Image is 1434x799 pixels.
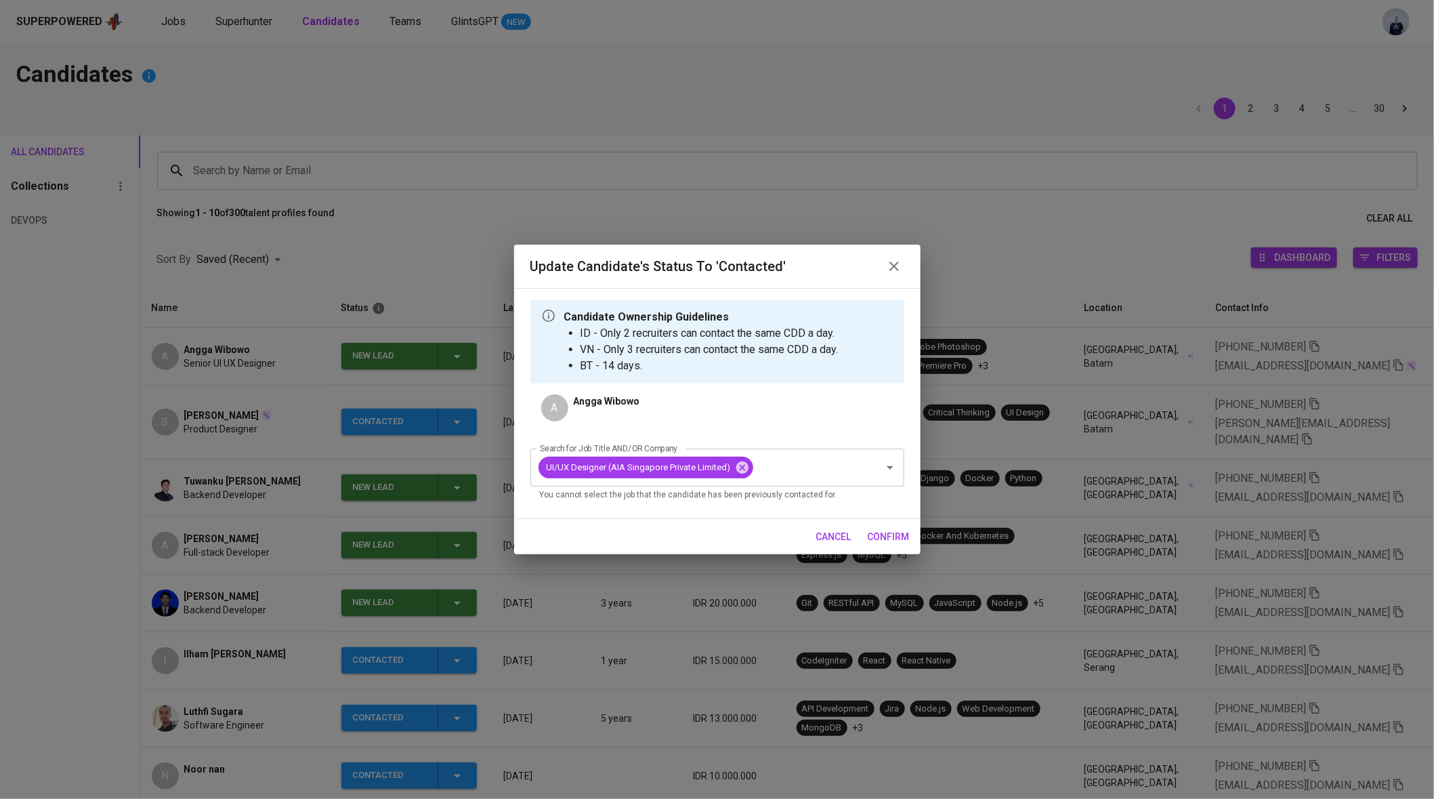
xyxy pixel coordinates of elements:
[881,458,900,477] button: Open
[581,358,839,374] li: BT - 14 days.
[574,394,640,408] p: Angga Wibowo
[811,525,857,550] button: cancel
[581,342,839,358] li: VN - Only 3 recruiters can contact the same CDD a day.
[816,529,851,546] span: cancel
[564,309,839,325] p: Candidate Ownership Guidelines
[581,325,839,342] li: ID - Only 2 recruiters can contact the same CDD a day.
[539,461,739,474] span: UI/UX Designer (AIA Singapore Private Limited)
[868,529,910,546] span: confirm
[540,489,895,502] p: You cannot select the job that the candidate has been previously contacted for.
[862,525,915,550] button: confirm
[539,457,753,478] div: UI/UX Designer (AIA Singapore Private Limited)
[541,394,568,422] div: A
[530,255,786,277] h6: Update Candidate's Status to 'Contacted'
